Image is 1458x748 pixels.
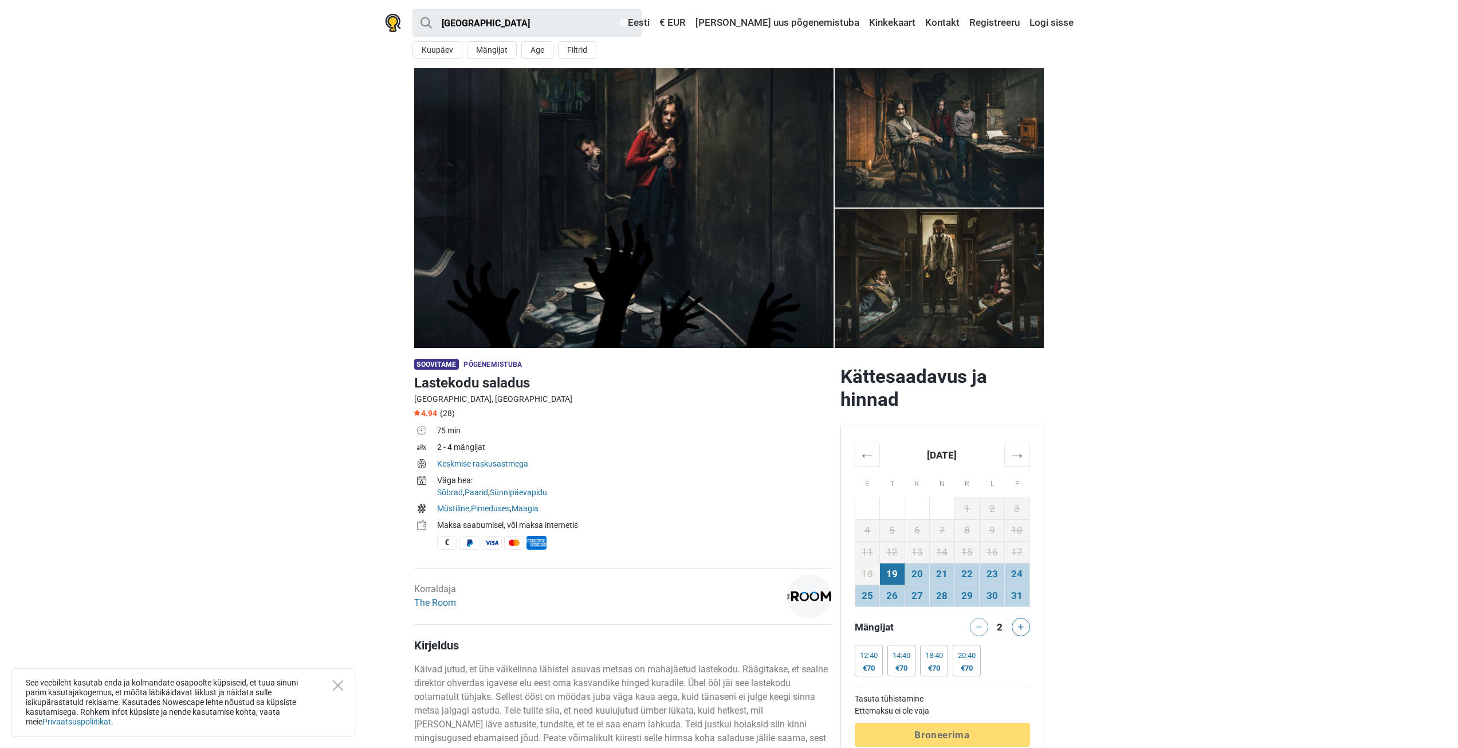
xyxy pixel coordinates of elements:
[954,519,980,541] td: 8
[980,498,1005,519] td: 2
[463,361,522,369] span: Põgenemistuba
[412,41,462,59] button: Kuupäev
[414,68,834,348] a: Lastekodu saladus photo 10
[414,68,834,348] img: Lastekodu saladus photo 11
[620,19,628,27] img: Eesti
[414,409,437,418] span: 4.94
[930,519,955,541] td: 7
[860,664,878,673] div: €70
[954,563,980,585] td: 22
[922,13,962,33] a: Kontakt
[835,68,1044,207] img: Lastekodu saladus photo 4
[966,13,1023,33] a: Registreeru
[855,519,880,541] td: 4
[880,444,1005,466] th: [DATE]
[855,693,1030,705] td: Tasuta tühistamine
[414,410,420,416] img: Star
[414,582,456,610] div: Korraldaja
[930,466,955,498] th: N
[954,541,980,563] td: 15
[980,541,1005,563] td: 16
[437,473,831,502] td: , ,
[954,466,980,498] th: R
[993,618,1007,634] div: 2
[1004,444,1029,466] th: →
[471,504,510,513] a: Pimeduses
[437,504,469,513] a: Müstiline
[925,664,943,673] div: €70
[385,14,401,32] img: Nowescape logo
[437,502,831,518] td: , ,
[414,373,831,393] h1: Lastekodu saladus
[930,563,955,585] td: 21
[333,680,343,691] button: Close
[855,466,880,498] th: E
[954,498,980,519] td: 1
[787,574,831,618] img: 1c9ac0159c94d8d0l.png
[980,519,1005,541] td: 9
[958,651,976,660] div: 20:40
[42,717,111,726] a: Privaatsuspoliitikat
[1027,13,1074,33] a: Logi sisse
[930,585,955,606] td: 28
[414,639,831,652] h4: Kirjeldus
[980,466,1005,498] th: L
[437,519,831,531] div: Maksa saabumisel, või maksa internetis
[414,359,459,370] span: Soovitame
[925,651,943,660] div: 18:40
[693,13,862,33] a: [PERSON_NAME] uus põgenemistuba
[504,536,524,550] span: MasterCard
[880,585,905,606] td: 26
[835,68,1044,207] a: Lastekodu saladus photo 3
[440,409,455,418] span: (28)
[467,41,517,59] button: Mängijat
[490,488,547,497] a: Sünnipäevapidu
[905,519,930,541] td: 6
[437,488,463,497] a: Sõbrad
[1004,519,1029,541] td: 10
[905,585,930,606] td: 27
[860,651,878,660] div: 12:40
[512,504,539,513] a: Maagia
[521,41,553,59] button: Age
[526,536,547,550] span: American Express
[437,459,528,468] a: Keskmise raskusastmega
[1004,498,1029,519] td: 3
[954,585,980,606] td: 29
[840,365,1044,411] h2: Kättesaadavus ja hinnad
[880,519,905,541] td: 5
[11,668,355,737] div: See veebileht kasutab enda ja kolmandate osapoolte küpsiseid, et tuua sinuni parim kasutajakogemu...
[905,563,930,585] td: 20
[880,563,905,585] td: 19
[558,41,596,59] button: Filtrid
[880,541,905,563] td: 12
[866,13,918,33] a: Kinkekaart
[437,440,831,457] td: 2 - 4 mängijat
[617,13,653,33] a: Eesti
[1004,585,1029,606] td: 31
[482,536,502,550] span: Visa
[657,13,689,33] a: € EUR
[437,536,457,550] span: Sularaha
[437,475,831,487] div: Väga hea:
[414,393,831,405] div: [GEOGRAPHIC_DATA], [GEOGRAPHIC_DATA]
[893,651,910,660] div: 14:40
[855,563,880,585] td: 18
[1004,541,1029,563] td: 17
[412,9,642,37] input: proovi “Tallinn”
[835,209,1044,348] img: Lastekodu saladus photo 5
[437,424,831,440] td: 75 min
[459,536,480,550] span: PayPal
[855,705,1030,717] td: Ettemaksu ei ole vaja
[880,466,905,498] th: T
[414,597,456,608] a: The Room
[1004,563,1029,585] td: 24
[1004,466,1029,498] th: P
[465,488,488,497] a: Paarid
[855,585,880,606] td: 25
[835,209,1044,348] a: Lastekodu saladus photo 4
[855,444,880,466] th: ←
[958,664,976,673] div: €70
[893,664,910,673] div: €70
[855,541,880,563] td: 11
